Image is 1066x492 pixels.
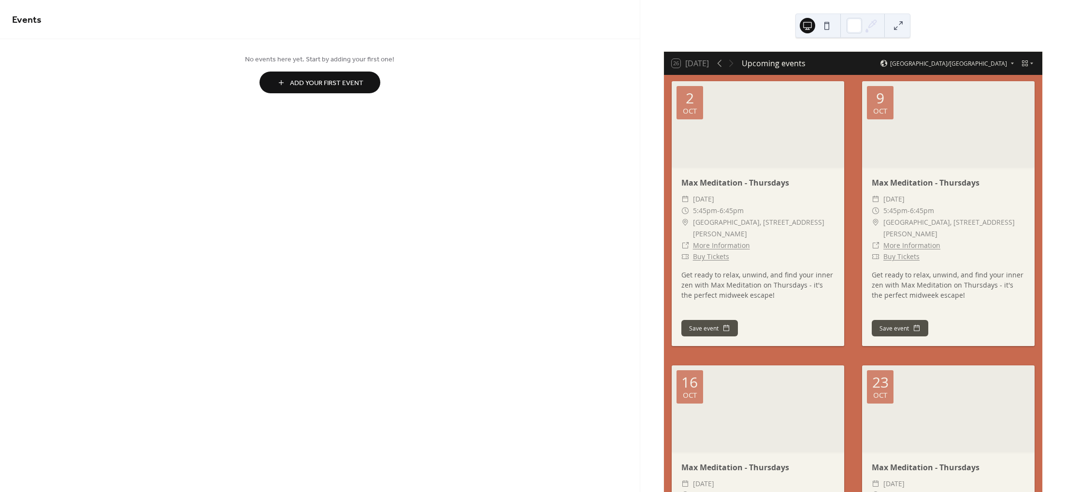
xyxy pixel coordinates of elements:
[908,205,910,217] span: -
[872,251,879,262] div: ​
[883,252,920,261] a: Buy Tickets
[872,462,980,473] a: Max Meditation - Thursdays
[681,320,738,336] button: Save event
[873,391,887,399] div: Oct
[681,240,689,251] div: ​
[12,55,628,65] span: No events here yet. Start by adding your first one!
[872,205,879,217] div: ​
[883,241,940,250] a: More Information
[683,391,697,399] div: Oct
[672,270,844,300] div: Get ready to relax, unwind, and find your inner zen with Max Meditation on Thursdays - it's the p...
[742,58,806,69] div: Upcoming events
[681,177,789,188] a: Max Meditation - Thursdays
[693,478,714,490] span: [DATE]
[259,72,380,93] button: Add Your First Event
[890,60,1007,66] span: [GEOGRAPHIC_DATA]/[GEOGRAPHIC_DATA]
[872,217,879,228] div: ​
[872,478,879,490] div: ​
[693,252,729,261] a: Buy Tickets
[910,205,934,217] span: 6:45pm
[717,205,720,217] span: -
[686,91,694,105] div: 2
[681,193,689,205] div: ​
[681,251,689,262] div: ​
[872,320,928,336] button: Save event
[883,193,905,205] span: [DATE]
[681,205,689,217] div: ​
[720,205,744,217] span: 6:45pm
[872,375,889,390] div: 23
[693,241,750,250] a: More Information
[693,193,714,205] span: [DATE]
[683,107,697,115] div: Oct
[872,193,879,205] div: ​
[693,217,835,240] span: [GEOGRAPHIC_DATA], [STREET_ADDRESS][PERSON_NAME]
[12,11,42,29] span: Events
[872,177,980,188] a: Max Meditation - Thursdays
[681,375,698,390] div: 16
[883,478,905,490] span: [DATE]
[876,91,884,105] div: 9
[681,217,689,228] div: ​
[872,240,879,251] div: ​
[883,205,908,217] span: 5:45pm
[693,205,717,217] span: 5:45pm
[873,107,887,115] div: Oct
[290,78,363,88] span: Add Your First Event
[883,217,1025,240] span: [GEOGRAPHIC_DATA], [STREET_ADDRESS][PERSON_NAME]
[681,478,689,490] div: ​
[681,462,789,473] a: Max Meditation - Thursdays
[12,72,628,93] a: Add Your First Event
[862,270,1035,300] div: Get ready to relax, unwind, and find your inner zen with Max Meditation on Thursdays - it's the p...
